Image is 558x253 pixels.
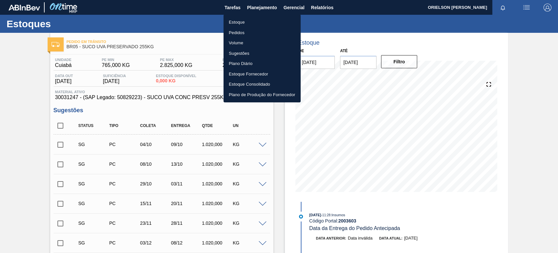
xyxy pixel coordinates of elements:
a: Pedidos [224,28,301,38]
a: Plano de Produção do Fornecedor [224,90,301,100]
a: Volume [224,38,301,48]
a: Estoque Consolidado [224,79,301,90]
a: Estoque [224,17,301,28]
a: Sugestões [224,48,301,59]
a: Estoque Fornecedor [224,69,301,79]
a: Plano Diário [224,58,301,69]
